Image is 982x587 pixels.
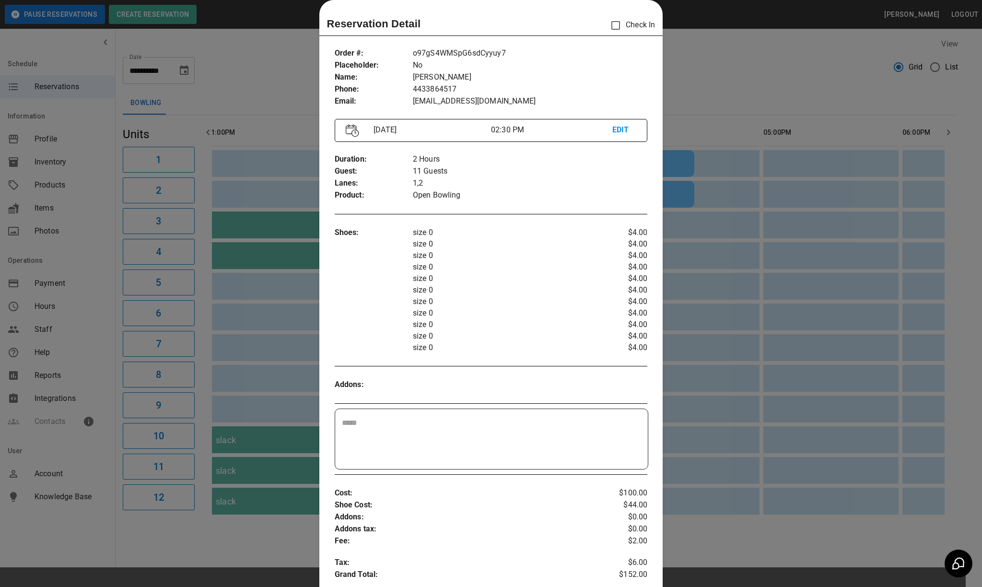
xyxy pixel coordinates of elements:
[346,124,359,137] img: Vector
[596,569,648,583] p: $152.00
[413,59,648,71] p: No
[413,95,648,107] p: [EMAIL_ADDRESS][DOMAIN_NAME]
[335,71,413,83] p: Name :
[335,523,596,535] p: Addons tax :
[491,124,612,136] p: 02:30 PM
[596,261,648,273] p: $4.00
[335,177,413,189] p: Lanes :
[413,165,648,177] p: 11 Guests
[596,342,648,353] p: $4.00
[596,523,648,535] p: $0.00
[596,557,648,569] p: $6.00
[606,15,655,35] p: Check In
[335,83,413,95] p: Phone :
[335,535,596,547] p: Fee :
[335,511,596,523] p: Addons :
[413,330,596,342] p: size 0
[596,273,648,284] p: $4.00
[335,569,596,583] p: Grand Total :
[596,499,648,511] p: $44.00
[413,153,648,165] p: 2 Hours
[413,307,596,319] p: size 0
[370,124,491,136] p: [DATE]
[413,189,648,201] p: Open Bowling
[596,535,648,547] p: $2.00
[335,47,413,59] p: Order # :
[413,238,596,250] p: size 0
[596,511,648,523] p: $0.00
[335,557,596,569] p: Tax :
[413,83,648,95] p: 4433864517
[596,296,648,307] p: $4.00
[596,319,648,330] p: $4.00
[413,71,648,83] p: [PERSON_NAME]
[335,165,413,177] p: Guest :
[335,189,413,201] p: Product :
[413,284,596,296] p: size 0
[413,342,596,353] p: size 0
[327,16,421,32] p: Reservation Detail
[335,227,413,239] p: Shoes :
[413,227,596,238] p: size 0
[335,499,596,511] p: Shoe Cost :
[335,487,596,499] p: Cost :
[596,284,648,296] p: $4.00
[596,487,648,499] p: $100.00
[612,124,637,136] p: EDIT
[335,59,413,71] p: Placeholder :
[413,261,596,273] p: size 0
[413,47,648,59] p: o97gS4WMSpG6sdCyyuy7
[335,379,413,391] p: Addons :
[596,307,648,319] p: $4.00
[413,250,596,261] p: size 0
[335,95,413,107] p: Email :
[413,296,596,307] p: size 0
[413,177,648,189] p: 1,2
[413,319,596,330] p: size 0
[596,330,648,342] p: $4.00
[413,273,596,284] p: size 0
[596,238,648,250] p: $4.00
[596,227,648,238] p: $4.00
[596,250,648,261] p: $4.00
[335,153,413,165] p: Duration :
